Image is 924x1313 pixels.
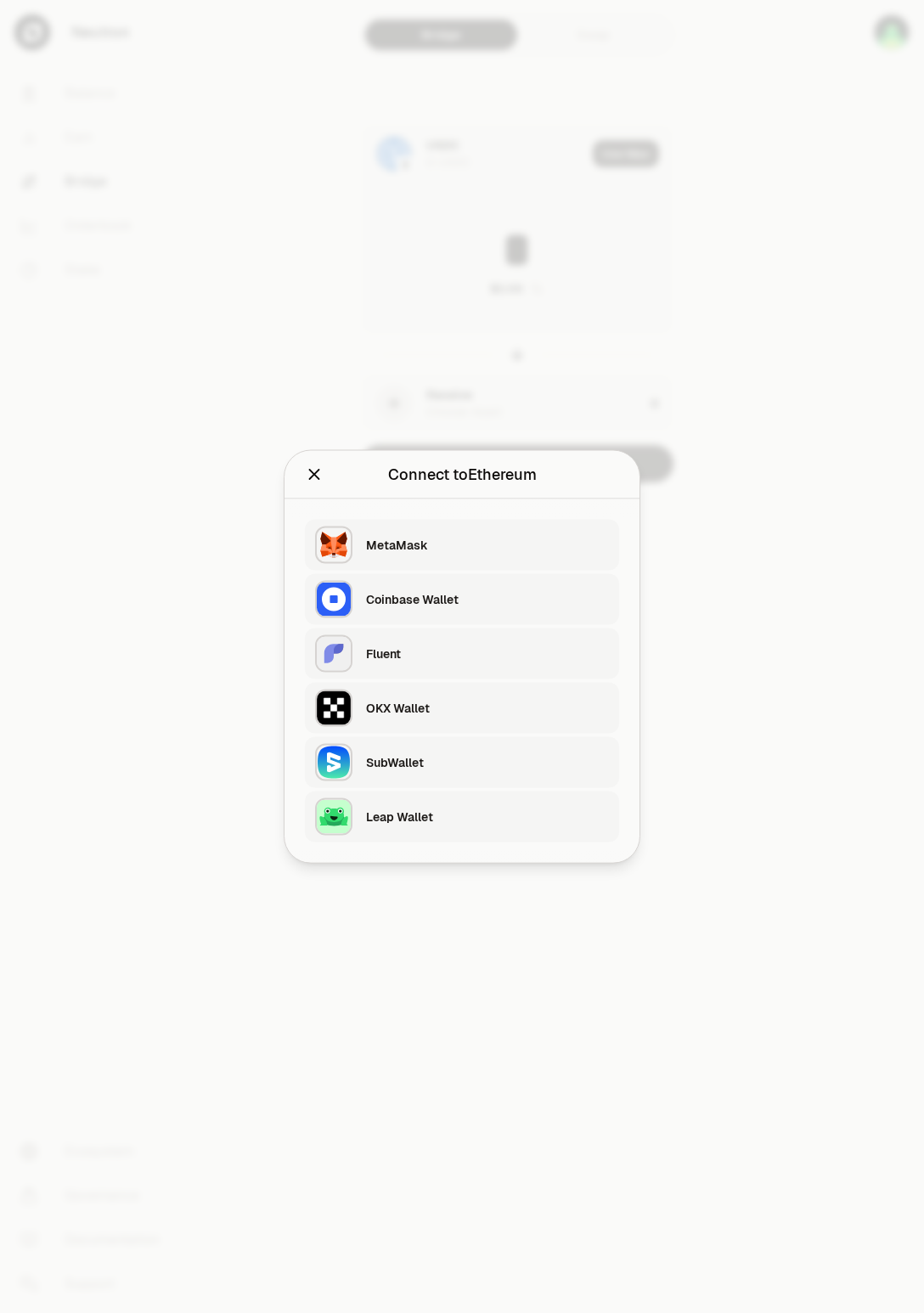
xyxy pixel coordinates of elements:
[366,591,609,608] div: Coinbase Wallet
[366,809,609,826] div: Leap Wallet
[305,628,619,679] button: FluentFluent
[366,645,609,662] div: Fluent
[305,520,619,571] button: MetaMaskMetaMask
[366,700,609,717] div: OKX Wallet
[315,798,352,836] img: Leap Wallet
[315,581,352,618] img: Coinbase Wallet
[305,683,619,734] button: OKX WalletOKX Wallet
[388,463,537,487] div: Connect to Ethereum
[305,463,324,487] button: Close
[305,792,619,842] button: Leap WalletLeap Wallet
[305,737,619,788] button: SubWalletSubWallet
[305,574,619,625] button: Coinbase WalletCoinbase Wallet
[315,527,352,564] img: MetaMask
[366,754,609,771] div: SubWallet
[315,744,352,781] img: SubWallet
[366,537,609,554] div: MetaMask
[315,635,352,673] img: Fluent
[315,690,352,727] img: OKX Wallet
